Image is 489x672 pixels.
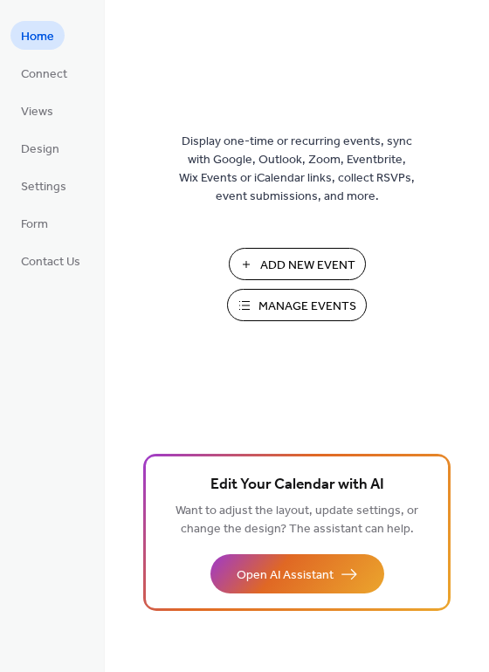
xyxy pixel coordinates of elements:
span: Manage Events [258,298,356,316]
span: Views [21,103,53,121]
a: Design [10,134,70,162]
span: Contact Us [21,253,80,271]
a: Settings [10,171,77,200]
a: Home [10,21,65,50]
span: Want to adjust the layout, update settings, or change the design? The assistant can help. [176,499,418,541]
span: Settings [21,178,66,196]
span: Open AI Assistant [237,566,334,585]
span: Form [21,216,48,234]
span: Add New Event [260,257,355,275]
span: Edit Your Calendar with AI [210,473,384,497]
span: Home [21,28,54,46]
a: Connect [10,58,78,87]
button: Open AI Assistant [210,554,384,593]
button: Manage Events [227,289,367,321]
button: Add New Event [229,248,366,280]
a: Contact Us [10,246,91,275]
a: Form [10,209,59,237]
span: Design [21,141,59,159]
span: Display one-time or recurring events, sync with Google, Outlook, Zoom, Eventbrite, Wix Events or ... [179,133,415,206]
span: Connect [21,65,67,84]
a: Views [10,96,64,125]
